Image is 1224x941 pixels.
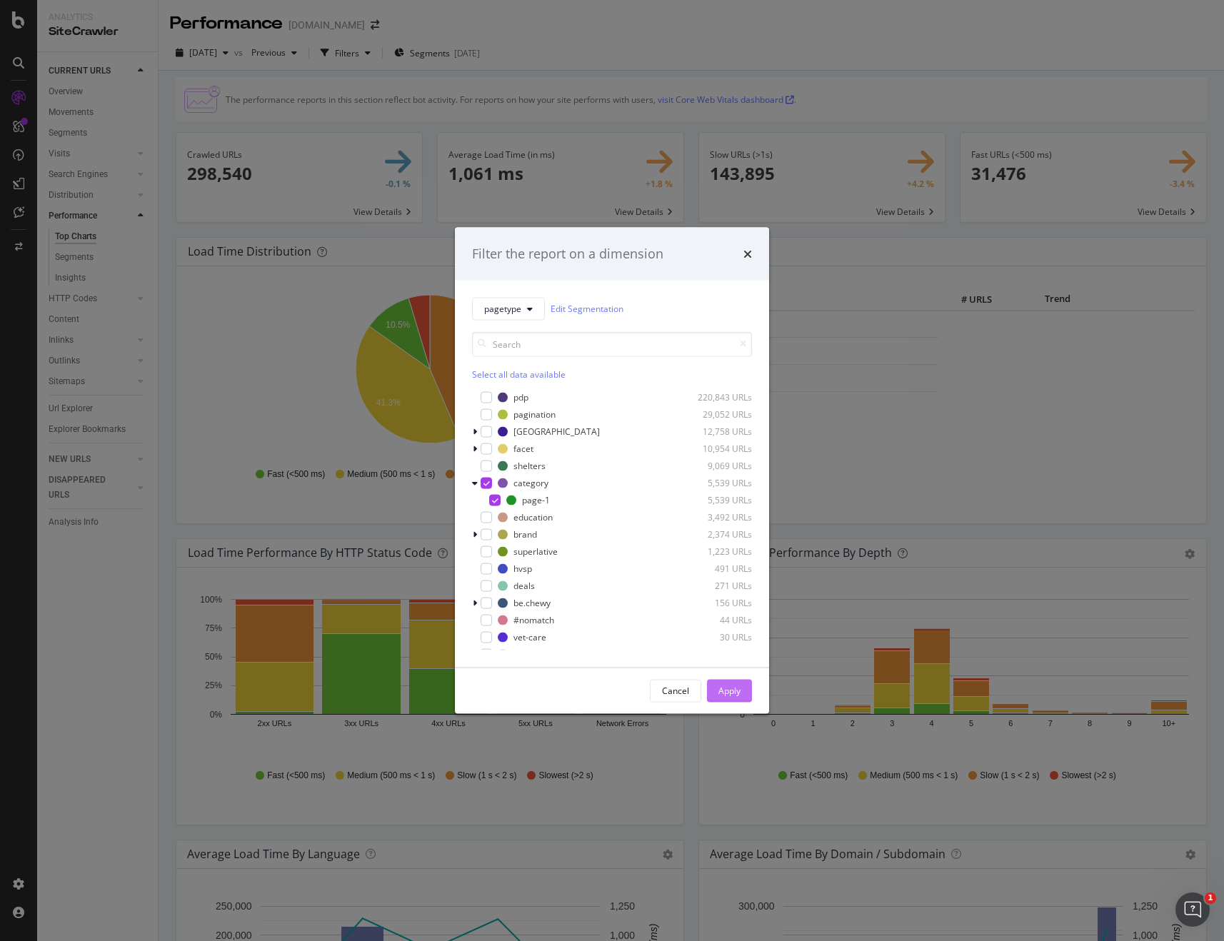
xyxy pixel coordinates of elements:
div: page-1 [522,494,550,506]
div: times [743,245,752,263]
a: Edit Segmentation [551,301,623,316]
span: 1 [1205,892,1216,904]
div: vet-care [513,631,546,643]
button: Cancel [650,679,701,702]
div: facet [513,443,533,455]
div: 12,758 URLs [682,426,752,438]
div: hvsp [513,563,532,575]
span: pagetype [484,303,521,315]
div: 5,539 URLs [682,494,752,506]
div: Filter the report on a dimension [472,245,663,263]
div: 1,223 URLs [682,545,752,558]
div: 3,492 URLs [682,511,752,523]
div: pdp [513,391,528,403]
div: 220,843 URLs [682,391,752,403]
div: 271 URLs [682,580,752,592]
div: pagination [513,408,556,421]
div: 44 URLs [682,614,752,626]
div: Cancel [662,685,689,697]
iframe: Intercom live chat [1175,892,1210,927]
div: category [513,477,548,489]
div: 10,954 URLs [682,443,752,455]
div: be.chewy [513,597,551,609]
input: Search [472,331,752,356]
div: modal [455,228,769,714]
div: brand [513,528,537,540]
div: deals [513,580,535,592]
div: Apply [718,685,741,697]
div: shelters [513,460,546,472]
div: [GEOGRAPHIC_DATA] [513,426,600,438]
div: 2,374 URLs [682,528,752,540]
div: 491 URLs [682,563,752,575]
div: #nomatch [513,614,554,626]
div: 29 URLs [682,648,752,660]
div: education [513,511,553,523]
div: superlative [513,545,558,558]
div: Select all data available [472,368,752,380]
div: 30 URLs [682,631,752,643]
div: 29,052 URLs [682,408,752,421]
div: 9,069 URLs [682,460,752,472]
div: cms [513,648,530,660]
div: 5,539 URLs [682,477,752,489]
button: pagetype [472,297,545,320]
div: 156 URLs [682,597,752,609]
button: Apply [707,679,752,702]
